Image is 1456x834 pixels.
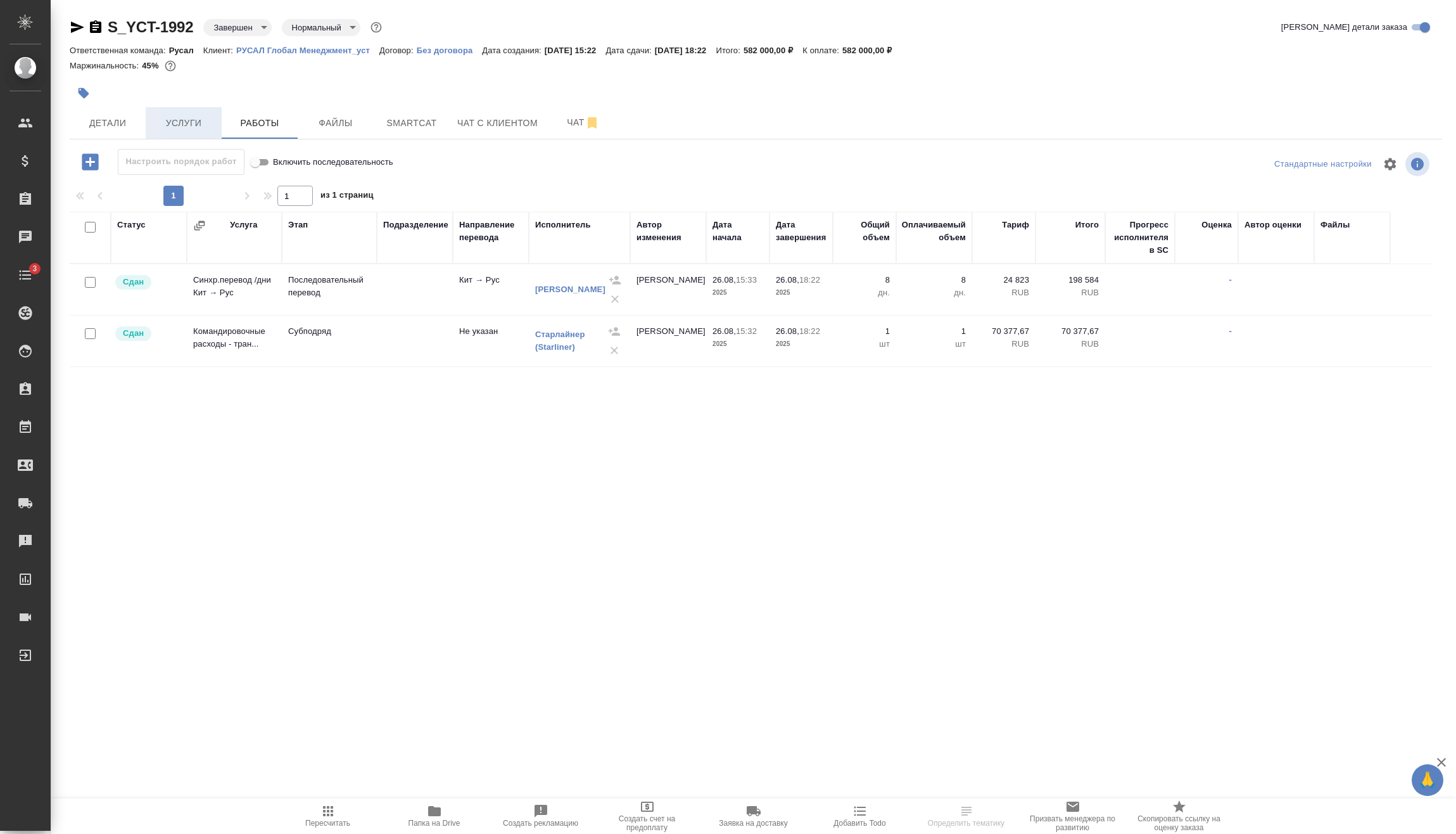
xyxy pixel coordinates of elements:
p: 8 [839,274,890,286]
div: Завершен [282,19,360,36]
span: Посмотреть информацию [1405,152,1432,176]
p: RUB [978,338,1029,350]
span: Работы [229,115,290,131]
p: 2025 [712,338,763,350]
p: 18:22 [799,326,820,336]
button: Добавить работу [73,149,108,175]
div: Направление перевода [459,219,522,244]
div: Услуга [230,219,257,231]
a: Старлайнер (Starliner) [535,330,585,352]
p: 582 000,00 ₽ [744,46,802,55]
div: Оценка [1201,219,1232,231]
a: 3 [3,259,47,291]
a: Без договора [417,44,483,55]
p: Маржинальность: [70,61,142,70]
button: 🙏 [1412,764,1443,796]
p: дн. [902,286,966,299]
p: 26.08, [776,275,799,285]
p: RUB [1042,338,1099,350]
p: Без договора [417,46,483,55]
button: 268961.67 RUB; [162,58,179,74]
p: 26.08, [776,326,799,336]
div: Автор изменения [636,219,700,244]
div: Общий объем [839,219,890,244]
td: Командировочные расходы - тран... [187,319,282,363]
button: Добавить тэг [70,79,98,107]
p: РУСАЛ Глобал Менеджмент_уст [236,46,379,55]
p: 8 [902,274,966,286]
td: Не указан [453,319,529,363]
span: Включить последовательность [273,156,393,169]
span: 3 [25,262,44,275]
div: Исполнитель [535,219,591,231]
p: 582 000,00 ₽ [842,46,901,55]
p: [DATE] 15:22 [545,46,606,55]
p: 15:33 [736,275,757,285]
td: [PERSON_NAME] [630,319,706,363]
div: Этап [288,219,308,231]
p: 24 823 [978,274,1029,286]
button: Скопировать ссылку для ЯМессенджера [70,20,85,35]
p: 45% [142,61,161,70]
p: Последовательный перевод [288,274,370,299]
div: Завершен [203,19,271,36]
p: Сдан [123,276,144,288]
p: 26.08, [712,275,736,285]
td: Кит → Рус [453,267,529,312]
div: Подразделение [383,219,448,231]
p: Дата создания: [482,46,544,55]
p: 70 377,67 [978,325,1029,338]
a: S_YCT-1992 [108,18,193,35]
div: Оплачиваемый объем [902,219,966,244]
div: Менеджер проверил работу исполнителя, передает ее на следующий этап [114,274,180,291]
p: Ответственная команда: [70,46,169,55]
a: - [1229,275,1232,285]
p: шт [902,338,966,350]
p: Субподряд [288,325,370,338]
div: Прогресс исполнителя в SC [1111,219,1168,257]
p: Клиент: [203,46,236,55]
span: Детали [77,115,138,131]
div: Итого [1075,219,1099,231]
p: 1 [839,325,890,338]
a: - [1229,326,1232,336]
div: Менеджер проверил работу исполнителя, передает ее на следующий этап [114,325,180,342]
p: 18:22 [799,275,820,285]
div: Файлы [1320,219,1350,231]
p: 70 377,67 [1042,325,1099,338]
p: RUB [978,286,1029,299]
p: [DATE] 18:22 [655,46,716,55]
p: 198 584 [1042,274,1099,286]
p: Итого: [716,46,743,55]
button: Скопировать ссылку [88,20,103,35]
div: Автор оценки [1244,219,1301,231]
p: Договор: [379,46,417,55]
p: 1 [902,325,966,338]
button: Доп статусы указывают на важность/срочность заказа [368,19,384,35]
p: 15:32 [736,326,757,336]
p: Русал [169,46,203,55]
span: [PERSON_NAME] детали заказа [1281,21,1407,34]
div: Тариф [1002,219,1029,231]
div: Дата завершения [776,219,826,244]
span: Чат [553,115,614,131]
span: 🙏 [1417,767,1438,793]
a: [PERSON_NAME] [535,285,605,294]
p: дн. [839,286,890,299]
p: шт [839,338,890,350]
p: 2025 [776,338,826,350]
button: Завершен [210,22,256,33]
p: RUB [1042,286,1099,299]
p: 26.08, [712,326,736,336]
span: Smartcat [381,115,442,131]
span: Чат с клиентом [457,115,538,131]
span: Файлы [305,115,366,131]
p: К оплате: [802,46,842,55]
td: Синхр.перевод /дни Кит → Рус [187,267,282,312]
div: split button [1271,155,1375,174]
span: из 1 страниц [320,188,374,206]
a: РУСАЛ Глобал Менеджмент_уст [236,44,379,55]
td: [PERSON_NAME] [630,267,706,312]
span: Настроить таблицу [1375,149,1405,179]
p: Сдан [123,327,144,340]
